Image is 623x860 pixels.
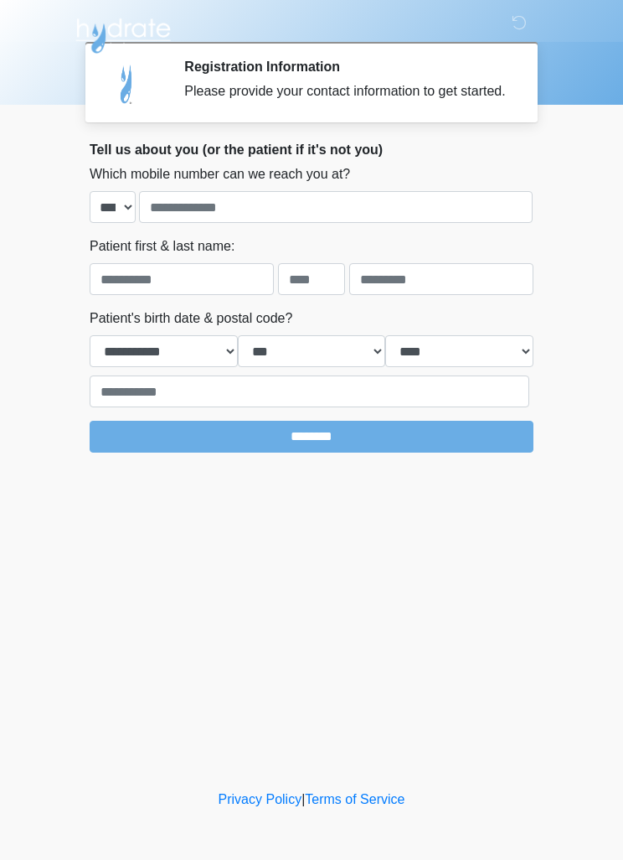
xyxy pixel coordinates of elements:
div: Please provide your contact information to get started. [184,81,508,101]
label: Patient's birth date & postal code? [90,308,292,329]
a: | [301,792,305,806]
a: Privacy Policy [219,792,302,806]
label: Patient first & last name: [90,236,234,256]
a: Terms of Service [305,792,404,806]
h2: Tell us about you (or the patient if it's not you) [90,142,533,158]
img: Agent Avatar [102,59,152,109]
label: Which mobile number can we reach you at? [90,164,350,184]
img: Hydrate IV Bar - Scottsdale Logo [73,13,173,54]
